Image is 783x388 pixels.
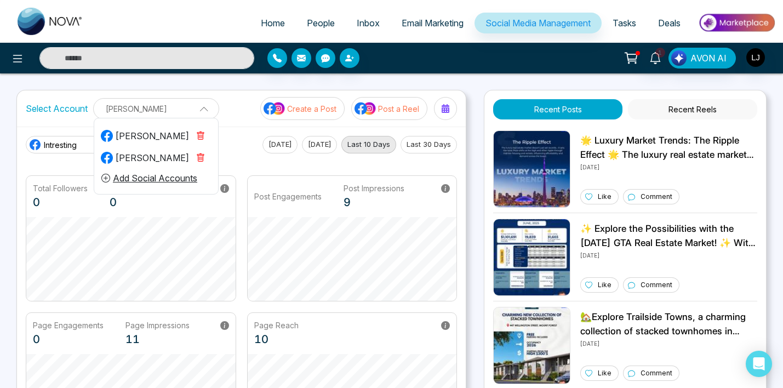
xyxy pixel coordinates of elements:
[580,250,757,260] p: [DATE]
[33,331,104,347] p: 0
[250,13,296,33] a: Home
[33,319,104,331] p: Page Engagements
[125,319,190,331] p: Page Impressions
[401,136,457,153] button: Last 30 Days
[355,101,376,116] img: social-media-icon
[641,192,672,202] p: Comment
[746,48,765,67] img: User Avatar
[101,152,113,164] img: facebook
[647,13,691,33] a: Deals
[341,136,396,153] button: Last 10 Days
[344,194,404,210] p: 9
[641,280,672,290] p: Comment
[307,18,335,28] span: People
[602,13,647,33] a: Tasks
[26,102,88,115] label: Select Account
[261,18,285,28] span: Home
[493,99,622,119] button: Recent Posts
[33,194,88,210] p: 0
[18,8,83,35] img: Nova CRM Logo
[493,219,570,296] img: Unable to load img.
[351,97,427,120] button: social-media-iconPost a Reel
[598,280,611,290] p: Like
[671,50,687,66] img: Lead Flow
[493,307,570,384] img: Unable to load img.
[254,191,322,202] p: Post Engagements
[378,103,419,115] p: Post a Reel
[346,13,391,33] a: Inbox
[264,101,285,116] img: social-media-icon
[357,18,380,28] span: Inbox
[254,319,299,331] p: Page Reach
[580,162,757,172] p: [DATE]
[125,331,190,347] p: 11
[598,192,611,202] p: Like
[697,10,776,35] img: Market-place.gif
[485,18,591,28] span: Social Media Management
[613,18,636,28] span: Tasks
[287,103,336,115] p: Create a Post
[302,136,337,153] button: [DATE]
[642,48,668,67] a: 1
[668,48,736,69] button: AVON AI
[598,368,611,378] p: Like
[475,13,602,33] a: Social Media Management
[402,18,464,28] span: Email Marketing
[44,139,77,151] span: Intresting
[628,99,757,119] button: Recent Reels
[690,52,727,65] span: AVON AI
[344,182,404,194] p: Post Impressions
[33,182,88,194] p: Total Followers
[658,18,681,28] span: Deals
[101,130,113,142] img: facebook
[101,129,189,142] div: [PERSON_NAME]
[580,134,757,162] p: 🌟 Luxury Market Trends: The Ripple Effect 🌟 The luxury real estate market does more than break re...
[493,130,570,208] img: Unable to load img.
[100,100,212,118] p: [PERSON_NAME]
[580,310,757,338] p: 🏡Explore Trailside Towns, a charming collection of stacked townhomes in [GEOGRAPHIC_DATA]. Live m...
[101,151,189,164] div: [PERSON_NAME]
[296,13,346,33] a: People
[262,136,298,153] button: [DATE]
[580,338,757,348] p: [DATE]
[101,171,198,185] button: Add Social Accounts
[746,351,772,377] div: Open Intercom Messenger
[110,194,163,210] p: 0
[260,97,345,120] button: social-media-iconCreate a Post
[391,13,475,33] a: Email Marketing
[655,48,665,58] span: 1
[580,222,757,250] p: ✨ Explore the Possibilities with the [DATE] GTA Real Estate Market! ✨ With an average selling pri...
[254,331,299,347] p: 10
[641,368,672,378] p: Comment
